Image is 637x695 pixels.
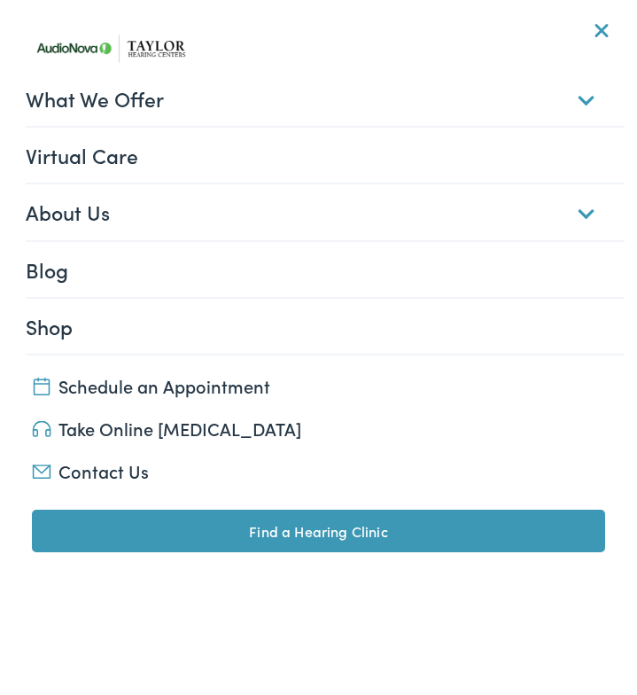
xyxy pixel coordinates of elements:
[26,71,624,126] a: What We Offer
[32,378,51,395] img: utility icon
[26,184,624,239] a: About Us
[26,128,624,183] a: Virtual Care
[32,416,604,441] a: Take Online [MEDICAL_DATA]
[32,510,604,552] a: Find a Hearing Clinic
[32,465,51,480] img: utility icon
[32,421,51,438] img: utility icon
[26,299,624,354] a: Shop
[26,242,624,297] a: Blog
[32,458,604,483] a: Contact Us
[32,373,604,398] a: Schedule an Appointment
